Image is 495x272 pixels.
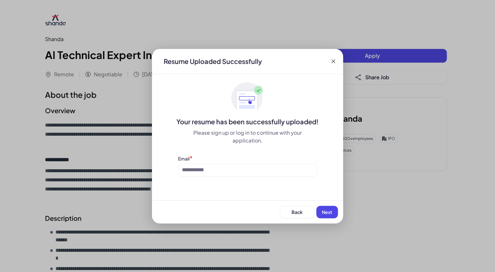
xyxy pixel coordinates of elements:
div: Your resume has been successfully uploaded! [152,117,343,126]
label: Email [178,156,189,161]
span: Back [292,209,303,215]
div: Resume Uploaded Successfully [158,57,267,66]
button: Back [280,206,314,218]
div: Please sign up or log in to continue with your application. [178,129,317,144]
span: Next [322,209,332,215]
button: Next [316,206,338,218]
img: ApplyedMaskGroup3.svg [231,82,264,114]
